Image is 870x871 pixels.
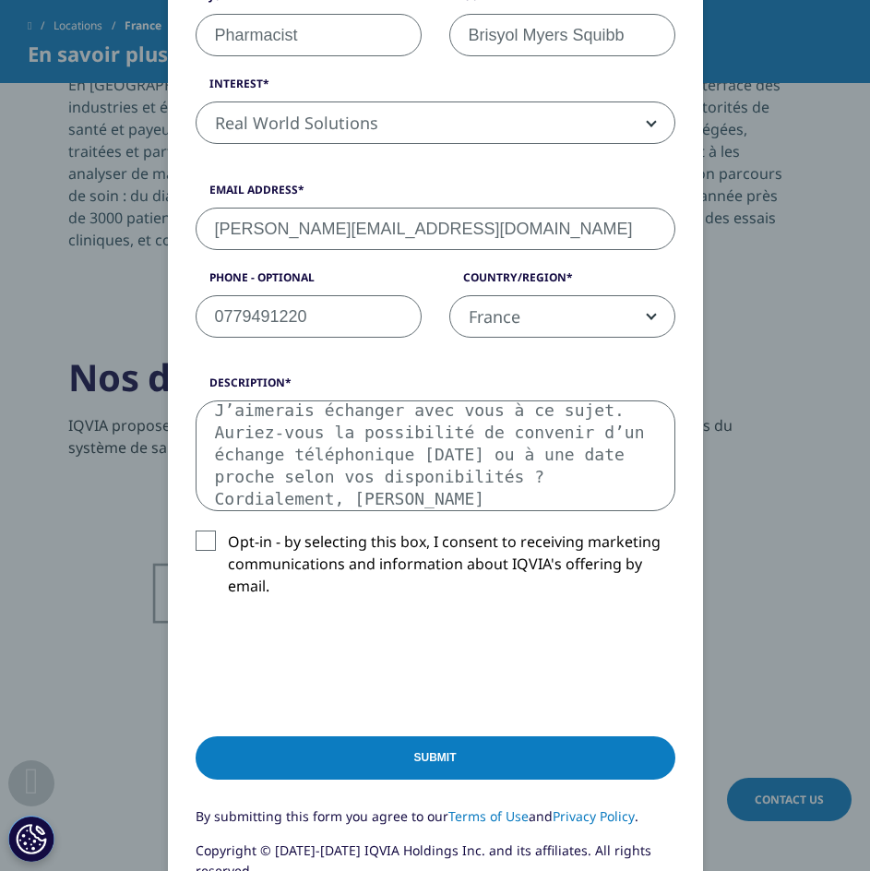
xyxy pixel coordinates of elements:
[196,806,675,841] p: By submitting this form you agree to our and .
[553,807,635,825] a: Privacy Policy
[196,375,675,400] label: Description
[196,736,675,780] input: Submit
[196,76,675,101] label: Interest
[196,182,675,208] label: Email Address
[450,296,674,339] span: France
[196,269,422,295] label: Phone - Optional
[197,102,674,145] span: Real World Solutions
[196,626,476,698] iframe: reCAPTCHA
[449,295,675,338] span: France
[196,101,675,144] span: Real World Solutions
[448,807,529,825] a: Terms of Use
[196,531,675,607] label: Opt-in - by selecting this box, I consent to receiving marketing communications and information a...
[8,816,54,862] button: Paramètres des cookies
[449,269,675,295] label: Country/Region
